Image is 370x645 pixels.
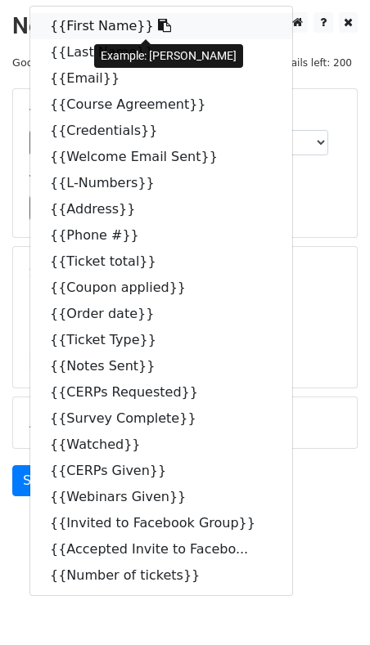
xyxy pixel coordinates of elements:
a: {{Order date}} [30,301,292,327]
a: {{Ticket total}} [30,249,292,275]
small: Google Sheet: [12,56,213,69]
a: {{Watched}} [30,432,292,458]
a: {{Email}} [30,65,292,92]
a: {{Credentials}} [30,118,292,144]
a: {{Webinars Given}} [30,484,292,510]
a: {{Ticket Type}} [30,327,292,353]
span: Daily emails left: 200 [241,54,358,72]
a: {{Invited to Facebook Group}} [30,510,292,536]
a: {{Coupon applied}} [30,275,292,301]
a: {{Notes Sent}} [30,353,292,379]
a: Daily emails left: 200 [241,56,358,69]
a: {{L-Numbers}} [30,170,292,196]
a: {{Welcome Email Sent}} [30,144,292,170]
h2: New Campaign [12,12,358,40]
a: {{CERPs Given}} [30,458,292,484]
div: Example: [PERSON_NAME] [94,44,243,68]
a: {{Course Agreement}} [30,92,292,118]
a: {{Address}} [30,196,292,222]
a: Send [12,465,66,496]
a: {{Accepted Invite to Facebo... [30,536,292,562]
a: {{Survey Complete}} [30,405,292,432]
a: {{CERPs Requested}} [30,379,292,405]
a: {{Number of tickets}} [30,562,292,589]
iframe: Chat Widget [288,567,370,645]
a: {{Last Name}} [30,39,292,65]
a: {{Phone #}} [30,222,292,249]
a: {{First Name}} [30,13,292,39]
